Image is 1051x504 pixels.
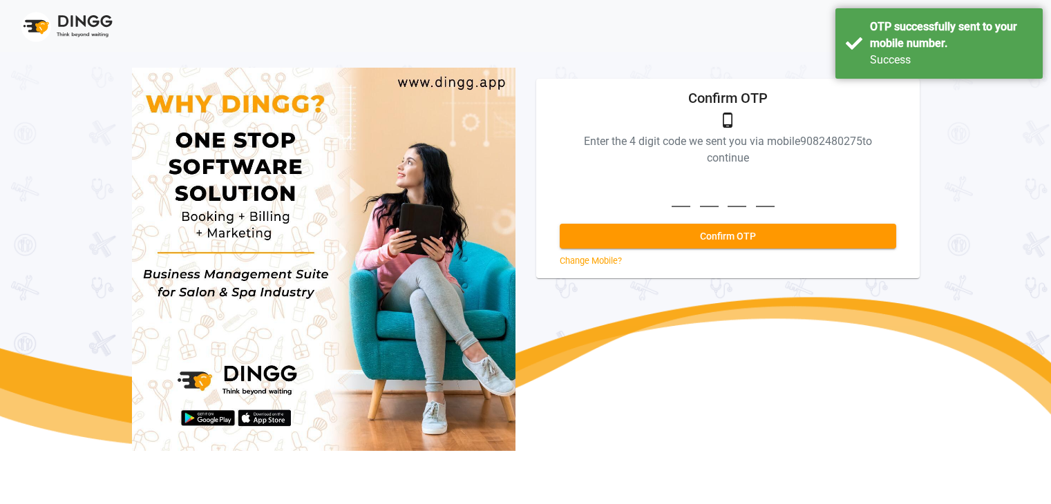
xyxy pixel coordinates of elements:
span: Change Mobile? [560,254,622,267]
span: 9082480275 [800,135,862,148]
span: phone_android [719,112,736,128]
span: Confirm OTP [700,231,756,242]
button: Confirm OTP [560,224,896,249]
div: Success [870,52,1032,68]
h5: Confirm OTP [547,90,909,106]
div: Enter the 4 digit code we sent you via mobile to continue [570,133,886,166]
div: OTP successfully sent to your mobile number. [870,19,1032,52]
